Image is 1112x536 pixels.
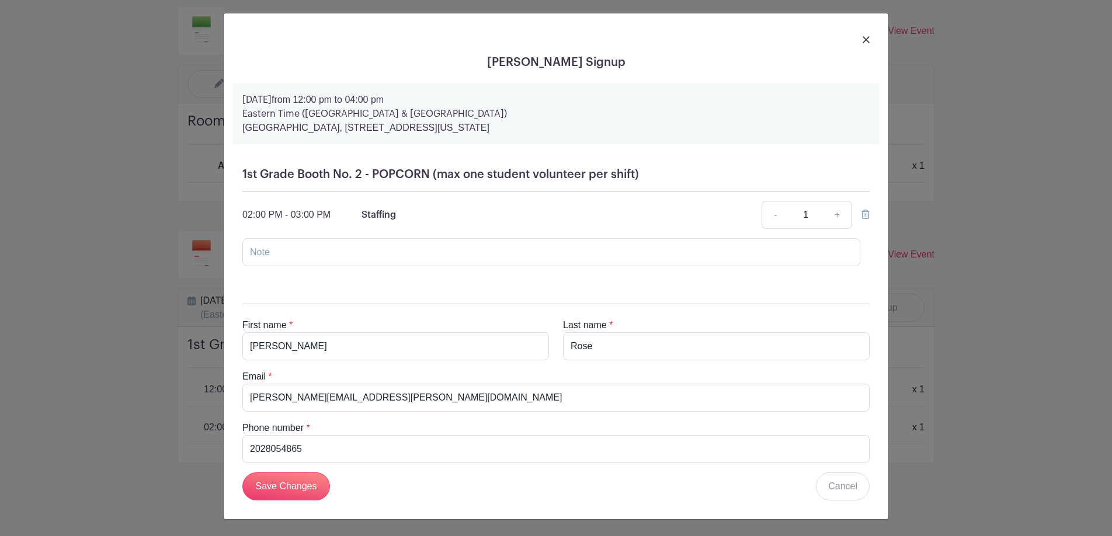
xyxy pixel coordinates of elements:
[242,95,272,105] strong: [DATE]
[233,55,879,69] h5: [PERSON_NAME] Signup
[823,201,852,229] a: +
[242,472,330,500] input: Save Changes
[242,318,287,332] label: First name
[242,109,507,119] strong: Eastern Time ([GEOGRAPHIC_DATA] & [GEOGRAPHIC_DATA])
[563,318,607,332] label: Last name
[242,421,304,435] label: Phone number
[242,121,870,135] p: [GEOGRAPHIC_DATA], [STREET_ADDRESS][US_STATE]
[242,93,870,107] p: from 12:00 pm to 04:00 pm
[816,472,870,500] a: Cancel
[242,210,331,220] span: 02:00 PM - 03:00 PM
[762,201,788,229] a: -
[242,168,870,182] h5: 1st Grade Booth No. 2 - POPCORN (max one student volunteer per shift)
[863,36,870,43] img: close_button-5f87c8562297e5c2d7936805f587ecaba9071eb48480494691a3f1689db116b3.svg
[242,370,266,384] label: Email
[242,238,860,266] input: Note
[362,210,396,220] span: Staffing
